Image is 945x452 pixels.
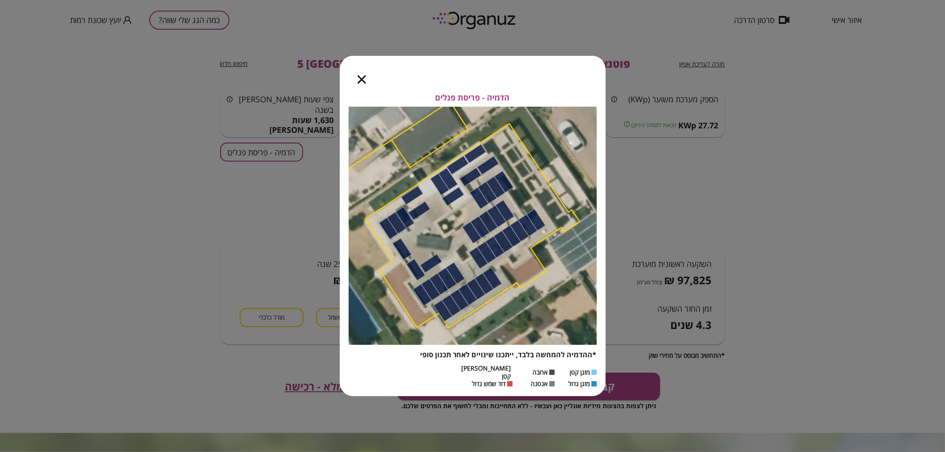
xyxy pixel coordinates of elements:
span: הדמיה - פריסת פנלים [436,93,510,103]
span: ארובה [533,368,548,376]
img: Panels layout [349,107,597,345]
span: מזגן קטן [570,368,590,376]
span: מזגן גדול [569,380,590,387]
span: [PERSON_NAME] קטן [462,364,511,380]
span: אנטנה [531,380,548,387]
span: *ההדמיה להמחשה בלבד, ייתכנו שינויים לאחר תכנון סופי [420,350,597,359]
span: דוד שמש גדול [472,380,506,387]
